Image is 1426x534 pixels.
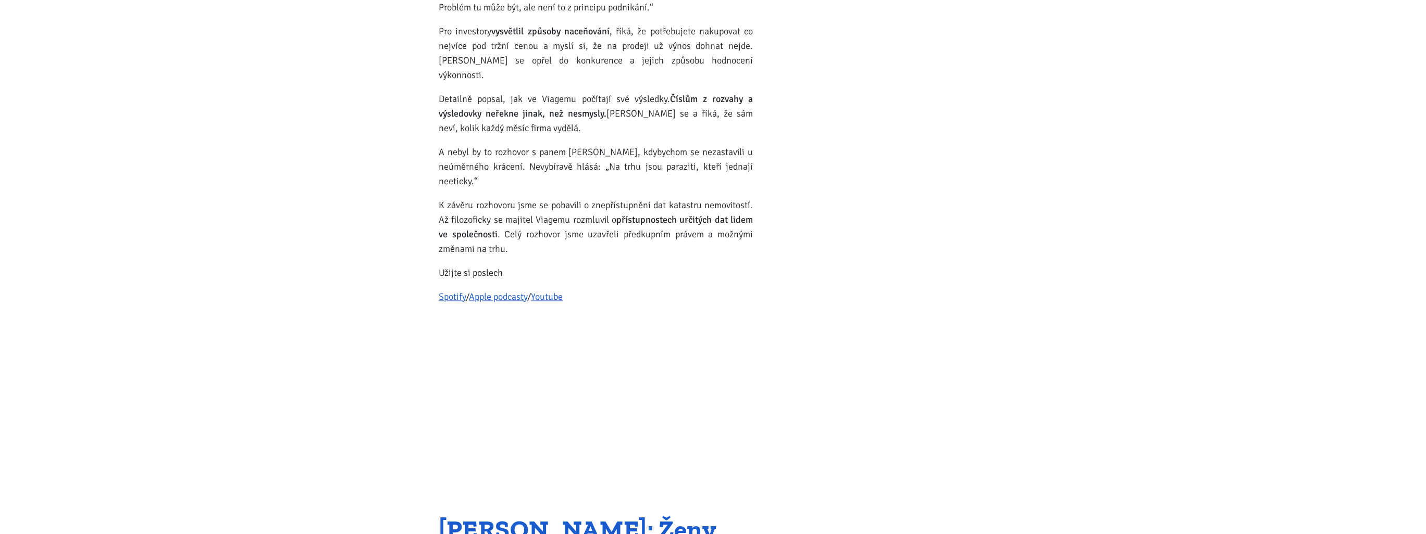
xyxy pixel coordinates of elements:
[469,291,527,302] a: Apple podcasty
[439,291,466,302] a: Spotify
[439,313,699,460] iframe: Kubáň: Paraziti útočí na Viagem! Média neví, co je flipování. Ekonomika bez něho pojede na 50 %
[439,24,753,82] p: Pro investory , říká, že potřebujete nakupovat co nejvíce pod tržní cenou a myslí si, že na prode...
[439,289,753,304] p: / /
[439,265,753,280] p: Užijte si poslech
[439,145,753,188] p: A nebyl by to rozhovor s panem [PERSON_NAME], kdybychom se nezastavili u neúměrného krácení. Nevy...
[439,198,753,256] p: K závěru rozhovoru jsme se pobavili o znepřístupnění dat katastru nemovitostí. Až filozoficky se ...
[531,291,563,302] a: Youtube
[491,26,610,37] strong: vysvětlil způsoby naceňování
[439,92,753,135] p: Detailně popsal, jak ve Viagemu počítají své výsledky. [PERSON_NAME] se a říká, že sám neví, koli...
